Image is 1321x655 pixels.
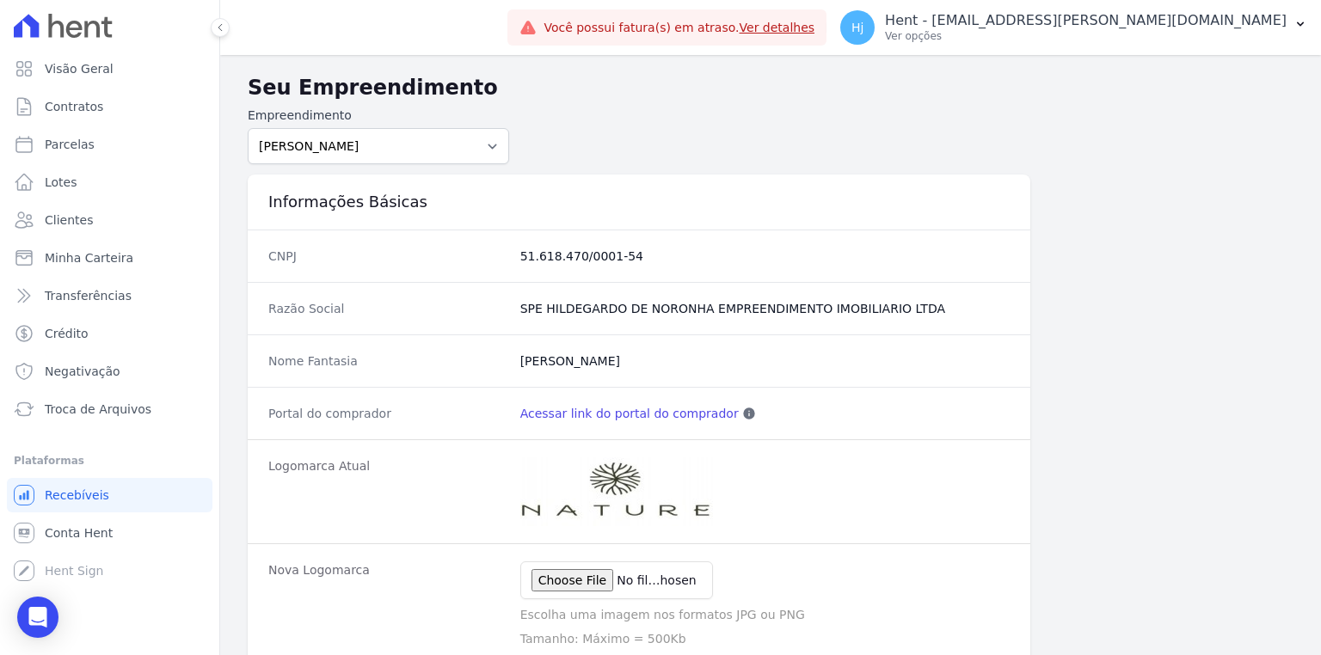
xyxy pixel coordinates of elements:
[268,192,1010,212] h3: Informações Básicas
[7,165,212,199] a: Lotes
[520,630,1010,647] p: Tamanho: Máximo = 500Kb
[7,516,212,550] a: Conta Hent
[45,401,151,418] span: Troca de Arquivos
[268,300,507,317] dt: Razão Social
[520,352,1010,370] dd: [PERSON_NAME]
[520,300,1010,317] dd: SPE HILDEGARDO DE NORONHA EMPREENDIMENTO IMOBILIARIO LTDA
[520,248,1010,265] dd: 51.618.470/0001-54
[45,249,133,266] span: Minha Carteira
[45,487,109,504] span: Recebíveis
[45,211,93,229] span: Clientes
[45,174,77,191] span: Lotes
[45,363,120,380] span: Negativação
[885,29,1287,43] p: Ver opções
[851,21,863,34] span: Hj
[17,597,58,638] div: Open Intercom Messenger
[520,405,739,422] a: Acessar link do portal do comprador
[7,203,212,237] a: Clientes
[268,457,507,526] dt: Logomarca Atual
[7,279,212,313] a: Transferências
[14,450,206,471] div: Plataformas
[45,287,132,304] span: Transferências
[544,19,814,37] span: Você possui fatura(s) em atraso.
[520,606,1010,623] p: Escolha uma imagem nos formatos JPG ou PNG
[7,89,212,124] a: Contratos
[268,352,507,370] dt: Nome Fantasia
[7,127,212,162] a: Parcelas
[7,241,212,275] a: Minha Carteira
[7,392,212,426] a: Troca de Arquivos
[268,405,507,422] dt: Portal do comprador
[45,524,113,542] span: Conta Hent
[45,60,114,77] span: Visão Geral
[740,21,815,34] a: Ver detalhes
[7,52,212,86] a: Visão Geral
[45,136,95,153] span: Parcelas
[7,316,212,351] a: Crédito
[45,325,89,342] span: Crédito
[248,72,1293,103] h2: Seu Empreendimento
[520,457,716,526] img: LOGO%20HILDEGARDO.jpg
[7,354,212,389] a: Negativação
[45,98,103,115] span: Contratos
[7,478,212,512] a: Recebíveis
[885,12,1287,29] p: Hent - [EMAIL_ADDRESS][PERSON_NAME][DOMAIN_NAME]
[268,248,507,265] dt: CNPJ
[826,3,1321,52] button: Hj Hent - [EMAIL_ADDRESS][PERSON_NAME][DOMAIN_NAME] Ver opções
[248,107,509,125] label: Empreendimento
